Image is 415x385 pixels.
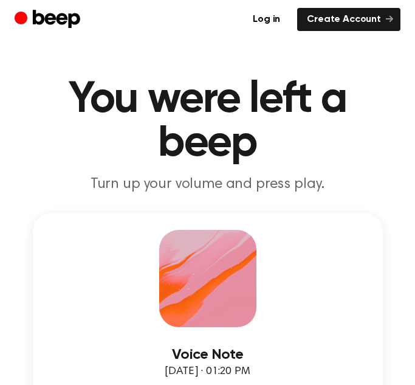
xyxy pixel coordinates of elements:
[15,175,400,193] p: Turn up your volume and press play.
[15,78,400,165] h1: You were left a beep
[243,8,290,31] a: Log in
[165,366,250,377] span: [DATE] · 01:20 PM
[50,347,366,363] h3: Voice Note
[297,8,400,31] a: Create Account
[15,8,83,32] a: Beep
